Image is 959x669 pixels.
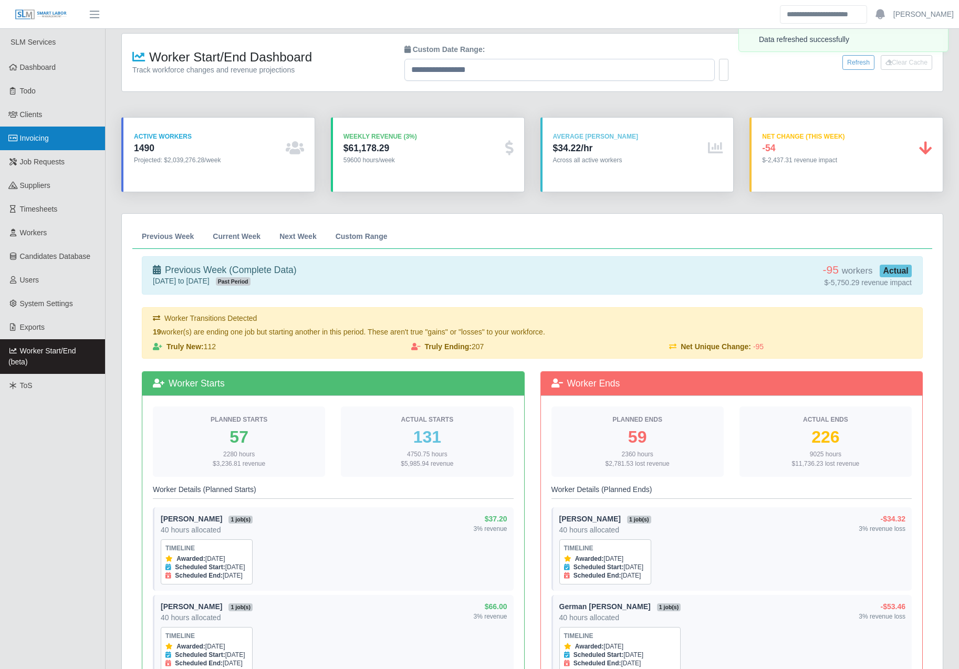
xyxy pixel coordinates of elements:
[343,143,501,154] div: $61,178.29
[165,651,248,659] div: [DATE]
[473,601,507,612] div: $66.00
[20,205,58,213] span: Timesheets
[881,55,932,70] button: Clear Cache
[822,264,838,276] span: -95
[161,415,317,424] div: Planned Starts
[564,632,676,640] div: Timeline
[20,252,91,260] span: Candidates Database
[859,612,905,621] div: 3% revenue loss
[176,555,205,562] strong: Awarded:
[15,9,67,20] img: SLM Logo
[20,381,33,390] span: ToS
[161,525,253,535] div: 40 hours allocated
[165,659,248,667] div: [DATE]
[134,143,282,154] div: 1490
[153,485,514,499] h6: Worker Details (Planned Starts)
[560,450,715,468] div: 2360 hours $2,781.53 lost revenue
[145,341,403,352] div: 112
[753,342,764,351] span: -95
[20,134,49,142] span: Invoicing
[551,378,912,389] h5: Worker Ends
[759,34,923,45] div: Data refreshed successfully
[349,450,505,468] div: 4750.75 hours $5,985.94 revenue
[228,516,253,524] span: 1 job(s)
[780,5,867,24] input: Search
[719,59,728,81] button: Reset to current/next week
[175,572,223,579] strong: Scheduled End:
[132,65,389,76] p: Track workforce changes and revenue projections
[153,265,653,276] h5: Previous Week (Complete Data)
[20,87,36,95] span: Todo
[564,571,647,580] div: [DATE]
[748,428,903,445] div: 226
[165,563,248,571] div: [DATE]
[560,415,715,424] div: Planned Ends
[142,233,194,240] span: Previous Week
[165,571,248,580] div: [DATE]
[175,660,223,667] strong: Scheduled End:
[473,514,507,525] div: $37.20
[349,428,505,445] div: 131
[20,276,39,284] span: Users
[161,515,222,523] strong: [PERSON_NAME]
[574,651,623,658] strong: Scheduled Start:
[669,277,912,288] div: $-5,750.29 revenue impact
[153,328,161,336] strong: 19
[166,342,204,351] strong: Truly New:
[153,327,912,337] p: worker(s) are ending one job but starting another in this period. These aren't true "gains" or "l...
[681,342,751,351] strong: Net Unique Change:
[880,265,912,277] span: Actual
[551,485,912,499] h6: Worker Details (Planned Ends)
[559,602,651,611] strong: German [PERSON_NAME]
[559,612,681,623] div: 40 hours allocated
[161,612,253,623] div: 40 hours allocated
[559,515,621,523] strong: [PERSON_NAME]
[165,555,248,563] div: [DATE]
[575,555,603,562] strong: Awarded:
[20,228,47,237] span: Workers
[404,44,728,55] label: Custom Date Range:
[343,156,501,164] div: 59600 hours/week
[165,544,248,552] div: Timeline
[279,233,317,240] span: Next Week
[560,428,715,445] div: 59
[748,415,903,424] div: Actual Ends
[564,642,676,651] div: [DATE]
[153,378,514,389] h5: Worker Starts
[213,233,260,240] span: Current Week
[336,233,388,240] span: Custom Range
[161,602,222,611] strong: [PERSON_NAME]
[762,132,915,141] div: Net Change (This Week)
[842,266,873,276] small: workers
[574,563,623,571] strong: Scheduled Start:
[176,643,205,650] strong: Awarded:
[842,55,874,70] button: Refresh
[175,651,225,658] strong: Scheduled Start:
[657,603,681,612] span: 1 job(s)
[403,341,662,352] div: 207
[20,181,50,190] span: Suppliers
[216,277,251,286] span: Past Period
[134,156,282,164] div: Projected: $2,039,276.28/week
[859,525,905,533] div: 3% revenue loss
[165,642,248,651] div: [DATE]
[627,516,651,524] span: 1 job(s)
[859,514,905,525] div: -$34.32
[8,347,76,366] span: Worker Start/End (beta)
[564,544,647,552] div: Timeline
[574,572,621,579] strong: Scheduled End:
[564,563,647,571] div: [DATE]
[343,132,501,141] div: Weekly Revenue (3%)
[473,525,507,533] div: 3% revenue
[11,38,56,46] span: SLM Services
[574,660,621,667] strong: Scheduled End:
[165,632,248,640] div: Timeline
[20,323,45,331] span: Exports
[553,143,704,154] div: $34.22/hr
[20,299,73,308] span: System Settings
[893,9,954,20] a: [PERSON_NAME]
[20,63,56,71] span: Dashboard
[20,158,65,166] span: Job Requests
[153,314,912,323] h6: Worker Transitions Detected
[161,428,317,445] div: 57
